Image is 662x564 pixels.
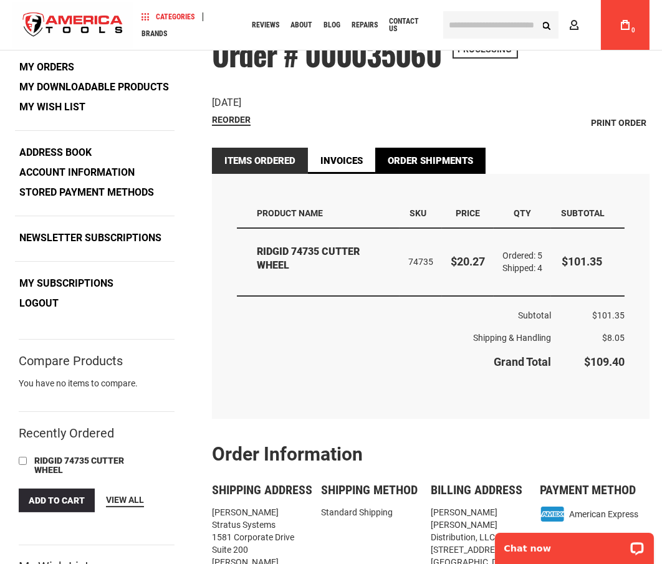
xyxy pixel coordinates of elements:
[290,21,312,29] span: About
[212,115,251,126] a: Reorder
[537,251,542,260] span: 5
[19,355,123,366] strong: Compare Products
[212,115,251,125] span: Reorder
[502,251,537,260] span: Ordered
[106,494,144,507] a: View All
[15,183,158,202] a: Stored Payment Methods
[142,12,194,21] span: Categories
[502,263,537,273] span: Shipped
[389,17,428,32] span: Contact Us
[308,148,375,174] a: Invoices
[15,58,79,77] a: My Orders
[136,8,200,25] a: Categories
[237,296,551,327] th: Subtotal
[551,199,625,228] th: Subtotal
[400,199,442,228] th: SKU
[19,489,95,512] button: Add to Cart
[352,21,378,29] span: Repairs
[375,148,486,174] a: Order Shipments
[15,78,173,97] a: My Downloadable Products
[442,199,494,228] th: Price
[19,61,74,73] strong: My Orders
[31,454,156,478] a: RIDGID 74735 CUTTER WHEEL
[15,143,96,162] a: Address Book
[246,17,285,34] a: Reviews
[237,327,551,349] th: Shipping & Handling
[584,355,625,368] span: $109.40
[237,199,400,228] th: Product Name
[15,294,63,313] a: Logout
[322,506,431,519] div: Standard Shipping
[494,355,551,368] strong: Grand Total
[19,377,175,402] div: You have no items to compare.
[257,245,391,274] strong: RIDGID 74735 CUTTER WHEEL
[142,30,167,37] span: Brands
[212,148,308,174] strong: Items Ordered
[212,443,363,465] strong: Order Information
[212,32,441,76] span: Order # 000035060
[324,21,340,29] span: Blog
[562,255,603,268] span: $101.35
[602,333,625,343] span: $8.05
[19,426,114,441] strong: Recently Ordered
[631,27,635,34] span: 0
[431,482,522,497] span: Billing Address
[212,97,241,108] span: [DATE]
[322,482,418,497] span: Shipping Method
[400,229,442,297] td: 74735
[383,17,434,34] a: Contact Us
[285,17,318,34] a: About
[537,263,542,273] span: 4
[12,2,133,49] img: America Tools
[29,495,85,505] span: Add to Cart
[15,98,90,117] a: My Wish List
[540,507,565,522] img: amex.png
[588,113,650,132] a: Print Order
[346,17,383,34] a: Repairs
[318,17,346,34] a: Blog
[592,310,625,320] span: $101.35
[591,118,646,128] span: Print Order
[15,274,118,293] a: My Subscriptions
[15,163,139,182] a: Account Information
[252,21,279,29] span: Reviews
[494,199,551,228] th: Qty
[212,482,312,497] span: Shipping Address
[12,2,133,49] a: store logo
[535,13,559,37] button: Search
[451,255,485,268] span: $20.27
[570,502,639,527] span: American Express
[15,229,166,247] a: Newsletter Subscriptions
[34,456,124,475] span: RIDGID 74735 CUTTER WHEEL
[487,525,662,564] iframe: LiveChat chat widget
[106,495,144,505] span: View All
[540,482,636,497] span: Payment Method
[136,25,173,42] a: Brands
